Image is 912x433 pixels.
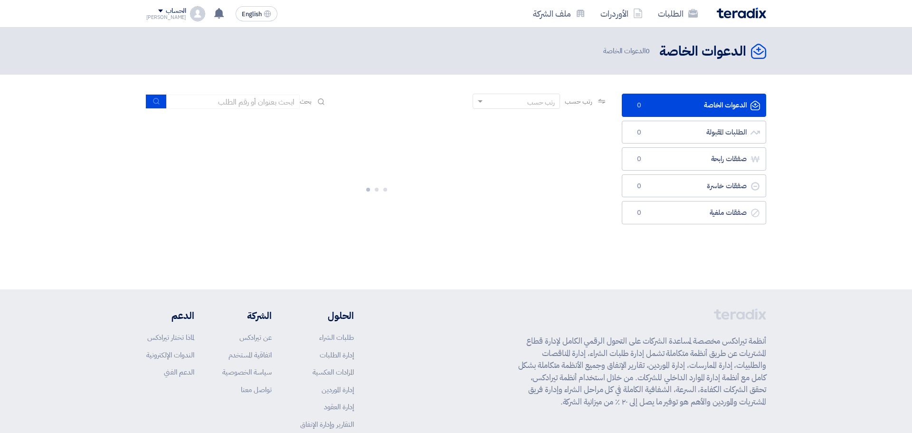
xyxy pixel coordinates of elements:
[146,350,194,360] a: الندوات الإلكترونية
[622,147,766,171] a: صفقات رابحة0
[164,367,194,377] a: الدعم الفني
[147,332,194,343] a: لماذا تختار تيرادكس
[518,335,766,408] p: أنظمة تيرادكس مخصصة لمساعدة الشركات على التحول الرقمي الكامل لإدارة قطاع المشتريات عن طريق أنظمة ...
[634,208,645,218] span: 0
[593,2,650,25] a: الأوردرات
[166,7,186,15] div: الحساب
[242,11,262,18] span: English
[659,42,746,61] h2: الدعوات الخاصة
[300,96,312,106] span: بحث
[634,101,645,110] span: 0
[300,308,354,323] li: الحلول
[527,97,555,107] div: رتب حسب
[146,15,187,20] div: [PERSON_NAME]
[228,350,272,360] a: اتفاقية المستخدم
[313,367,354,377] a: المزادات العكسية
[300,419,354,430] a: التقارير وإدارة الإنفاق
[236,6,277,21] button: English
[650,2,705,25] a: الطلبات
[646,46,650,56] span: 0
[634,128,645,137] span: 0
[603,46,652,57] span: الدعوات الخاصة
[319,332,354,343] a: طلبات الشراء
[622,121,766,144] a: الطلبات المقبولة0
[717,8,766,19] img: Teradix logo
[190,6,205,21] img: profile_test.png
[525,2,593,25] a: ملف الشركة
[565,96,592,106] span: رتب حسب
[322,385,354,395] a: إدارة الموردين
[320,350,354,360] a: إدارة الطلبات
[222,308,272,323] li: الشركة
[241,385,272,395] a: تواصل معنا
[622,94,766,117] a: الدعوات الخاصة0
[622,174,766,198] a: صفقات خاسرة0
[634,154,645,164] span: 0
[622,201,766,224] a: صفقات ملغية0
[167,95,300,109] input: ابحث بعنوان أو رقم الطلب
[222,367,272,377] a: سياسة الخصوصية
[634,182,645,191] span: 0
[146,308,194,323] li: الدعم
[239,332,272,343] a: عن تيرادكس
[324,402,354,412] a: إدارة العقود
